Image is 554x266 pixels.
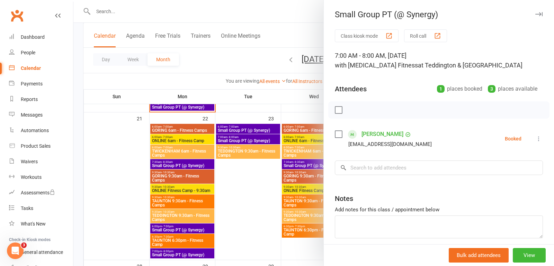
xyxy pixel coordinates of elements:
a: Dashboard [9,29,73,45]
div: Attendees [335,84,367,94]
div: Add notes for this class / appointment below [335,205,543,214]
div: Automations [21,128,49,133]
button: Class kiosk mode [335,29,399,42]
div: People [21,50,35,55]
div: Small Group PT (@ Synergy) [324,10,554,19]
a: Assessments [9,185,73,201]
div: Workouts [21,174,42,180]
div: Calendar [21,65,41,71]
button: Bulk add attendees [449,248,509,263]
div: Reports [21,97,38,102]
a: Calendar [9,61,73,76]
a: Waivers [9,154,73,169]
a: Product Sales [9,138,73,154]
a: General attendance kiosk mode [9,245,73,260]
div: Dashboard [21,34,45,40]
a: Workouts [9,169,73,185]
div: Product Sales [21,143,51,149]
div: [EMAIL_ADDRESS][DOMAIN_NAME] [348,140,432,149]
a: People [9,45,73,61]
div: 1 [437,85,445,93]
div: Payments [21,81,43,86]
input: Search to add attendees [335,160,543,175]
span: with [MEDICAL_DATA] Fitness [335,62,418,69]
iframe: Intercom live chat [7,242,24,259]
div: 7:00 AM - 8:00 AM, [DATE] [335,51,543,70]
a: Clubworx [8,7,26,24]
button: Roll call [404,29,447,42]
a: What's New [9,216,73,232]
a: Automations [9,123,73,138]
div: places booked [437,84,482,94]
a: Tasks [9,201,73,216]
div: What's New [21,221,46,227]
a: Messages [9,107,73,123]
a: Payments [9,76,73,92]
div: Messages [21,112,43,118]
button: View [513,248,546,263]
div: Assessments [21,190,55,195]
span: 3 [21,242,27,248]
a: [PERSON_NAME] [361,129,403,140]
a: Reports [9,92,73,107]
div: places available [488,84,537,94]
span: at Teddington & [GEOGRAPHIC_DATA] [418,62,522,69]
div: Booked [505,136,521,141]
div: General attendance [21,249,63,255]
div: 3 [488,85,495,93]
div: Notes [335,194,353,203]
div: Tasks [21,205,33,211]
div: Waivers [21,159,38,164]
